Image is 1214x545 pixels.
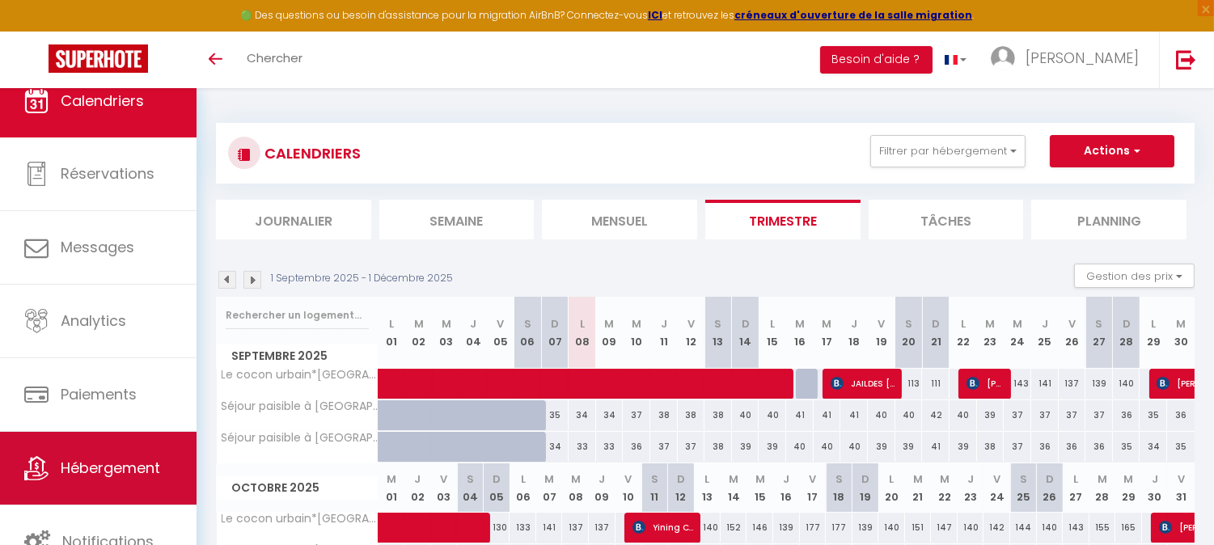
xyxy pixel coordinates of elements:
li: Semaine [379,200,535,239]
abbr: M [985,316,995,332]
abbr: S [524,316,531,332]
abbr: V [624,471,632,487]
abbr: S [715,316,722,332]
div: 142 [983,513,1010,543]
th: 19 [852,463,879,513]
span: Messages [61,237,134,257]
abbr: J [851,316,857,332]
div: 41 [840,400,868,430]
div: 37 [650,432,678,462]
span: [PERSON_NAME] [1026,48,1139,68]
div: 34 [569,400,596,430]
div: 33 [596,432,624,462]
th: 01 [379,297,406,369]
a: Chercher [235,32,315,88]
abbr: S [651,471,658,487]
abbr: V [1068,316,1076,332]
div: 139 [1085,369,1113,399]
abbr: L [1151,316,1156,332]
th: 21 [922,297,950,369]
abbr: V [1178,471,1185,487]
th: 30 [1167,297,1195,369]
abbr: M [1176,316,1186,332]
th: 18 [840,297,868,369]
span: Le cocon urbain*[GEOGRAPHIC_DATA]*Parking privé*Près [GEOGRAPHIC_DATA] [219,369,381,381]
li: Trimestre [705,200,861,239]
span: Réservations [61,163,154,184]
div: 37 [1031,400,1059,430]
div: 42 [922,400,950,430]
th: 11 [641,463,668,513]
abbr: V [440,471,447,487]
abbr: L [705,471,710,487]
div: 40 [840,432,868,462]
abbr: D [677,471,685,487]
th: 12 [678,297,705,369]
abbr: D [551,316,559,332]
span: Analytics [61,311,126,331]
span: Septembre 2025 [217,344,378,368]
th: 10 [623,297,650,369]
div: 40 [868,400,895,430]
span: Yining CAI [632,512,696,543]
div: 155 [1089,513,1116,543]
abbr: M [632,316,641,332]
div: 137 [589,513,615,543]
abbr: M [604,316,614,332]
th: 20 [895,297,923,369]
div: 36 [1059,432,1086,462]
div: 140 [1037,513,1064,543]
th: 14 [732,297,759,369]
div: 40 [814,432,841,462]
th: 09 [596,297,624,369]
th: 08 [562,463,589,513]
div: 36 [623,432,650,462]
abbr: D [1046,471,1054,487]
abbr: M [1098,471,1107,487]
abbr: M [823,316,832,332]
div: 37 [1004,432,1031,462]
abbr: L [389,316,394,332]
input: Rechercher un logement... [226,301,369,330]
th: 03 [431,463,458,513]
li: Tâches [869,200,1024,239]
th: 19 [868,297,895,369]
th: 24 [1004,297,1031,369]
abbr: V [809,471,816,487]
th: 27 [1063,463,1089,513]
span: Chercher [247,49,302,66]
abbr: J [414,471,421,487]
div: 177 [800,513,827,543]
div: 40 [895,400,923,430]
th: 24 [983,463,1010,513]
div: 37 [623,400,650,430]
abbr: D [742,316,750,332]
div: 41 [814,400,841,430]
div: 146 [747,513,773,543]
div: 37 [678,432,705,462]
button: Gestion des prix [1074,264,1195,288]
th: 07 [536,463,563,513]
button: Filtrer par hébergement [870,135,1026,167]
abbr: V [687,316,695,332]
abbr: D [861,471,869,487]
li: Journalier [216,200,371,239]
th: 27 [1085,297,1113,369]
th: 10 [615,463,642,513]
span: Séjour paisible à [GEOGRAPHIC_DATA] – Étage 3 ch tout confort [219,432,381,444]
abbr: M [795,316,805,332]
abbr: J [599,471,605,487]
div: 36 [1085,432,1113,462]
p: 1 Septembre 2025 - 1 Décembre 2025 [271,271,453,286]
abbr: S [467,471,474,487]
div: 34 [541,432,569,462]
div: 147 [931,513,958,543]
abbr: M [571,471,581,487]
div: 38 [650,400,678,430]
th: 13 [694,463,721,513]
th: 11 [650,297,678,369]
div: 151 [905,513,932,543]
abbr: M [729,471,738,487]
img: logout [1176,49,1196,70]
abbr: L [889,471,894,487]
